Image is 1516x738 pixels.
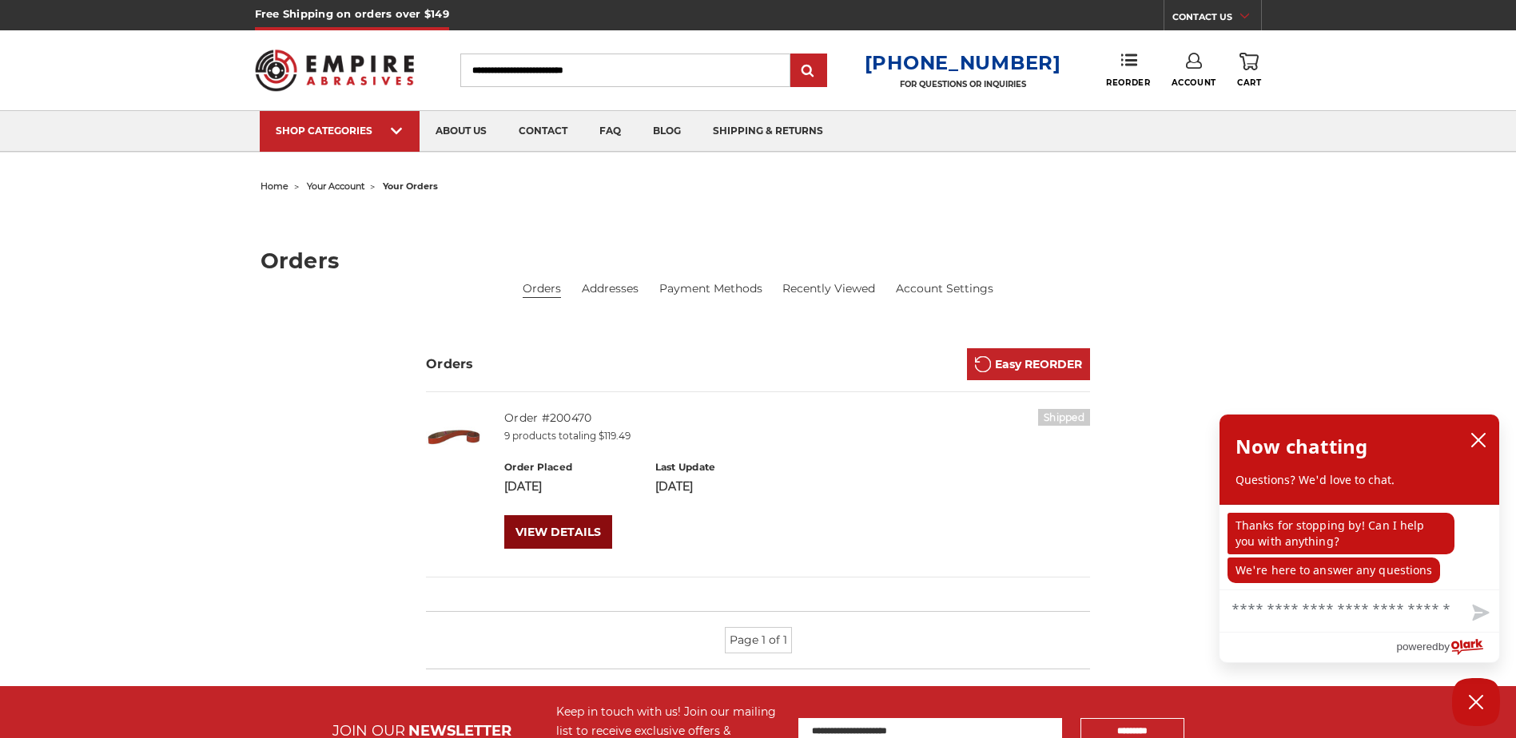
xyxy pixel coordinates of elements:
a: Cart [1237,53,1261,88]
h6: Shipped [1038,409,1090,426]
span: Cart [1237,77,1261,88]
a: Powered by Olark [1396,633,1499,662]
p: Questions? We'd love to chat. [1235,472,1483,488]
p: FOR QUESTIONS OR INQUIRIES [865,79,1061,89]
li: Page 1 of 1 [725,627,792,653]
p: We're here to answer any questions [1228,557,1440,583]
span: [DATE] [504,479,542,494]
span: Reorder [1106,77,1150,88]
a: blog [637,111,697,152]
a: [PHONE_NUMBER] [865,51,1061,74]
div: olark chatbox [1219,414,1500,663]
a: Recently Viewed [782,280,875,297]
span: Account [1172,77,1216,88]
h6: Last Update [655,460,789,474]
img: Empire Abrasives [255,39,415,101]
div: chat [1220,505,1499,589]
a: VIEW DETAILS [504,515,612,549]
button: close chatbox [1466,428,1491,452]
span: [DATE] [655,479,693,494]
h3: Orders [426,355,474,374]
a: your account [307,181,364,192]
a: Payment Methods [659,280,762,297]
span: your orders [383,181,438,192]
span: powered [1396,637,1438,657]
li: Orders [523,280,561,298]
button: Close Chatbox [1452,678,1500,726]
a: Order #200470 [504,411,591,425]
a: Reorder [1106,53,1150,87]
h6: Order Placed [504,460,638,474]
a: Addresses [582,280,639,297]
p: 9 products totaling $119.49 [504,429,1090,443]
p: Thanks for stopping by! Can I help you with anything? [1228,513,1454,554]
a: contact [503,111,583,152]
a: CONTACT US [1172,8,1261,30]
h2: Now chatting [1235,430,1367,462]
span: by [1438,637,1450,657]
a: home [261,181,288,192]
a: Account Settings [896,280,993,297]
a: about us [420,111,503,152]
input: Submit [793,55,825,87]
a: Easy REORDER [967,348,1090,380]
h1: Orders [261,250,1256,272]
a: faq [583,111,637,152]
img: 2" x 42" Sanding Belt - Ceramic [426,409,482,465]
a: shipping & returns [697,111,839,152]
button: Send message [1459,595,1499,632]
div: SHOP CATEGORIES [276,125,404,137]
